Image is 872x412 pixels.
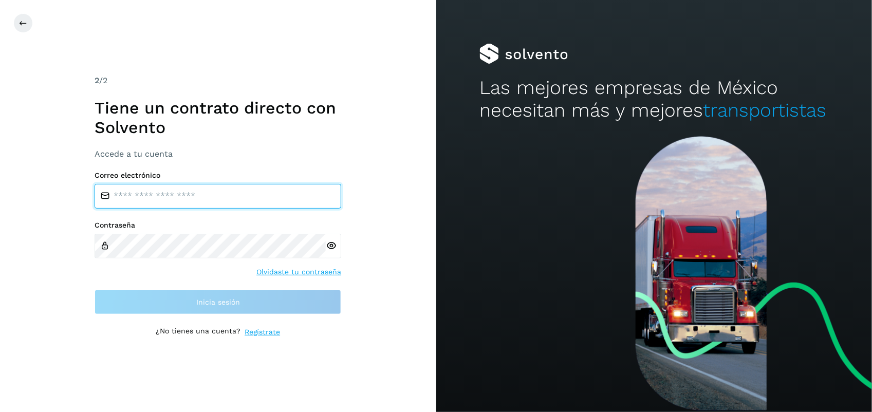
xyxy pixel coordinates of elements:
label: Contraseña [95,221,341,230]
span: transportistas [703,99,826,121]
span: Inicia sesión [196,298,240,306]
a: Regístrate [245,327,280,338]
span: 2 [95,76,99,85]
p: ¿No tienes una cuenta? [156,327,240,338]
h1: Tiene un contrato directo con Solvento [95,98,341,138]
div: /2 [95,74,341,87]
label: Correo electrónico [95,171,341,180]
h2: Las mejores empresas de México necesitan más y mejores [479,77,828,122]
a: Olvidaste tu contraseña [256,267,341,277]
button: Inicia sesión [95,290,341,314]
h3: Accede a tu cuenta [95,149,341,159]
